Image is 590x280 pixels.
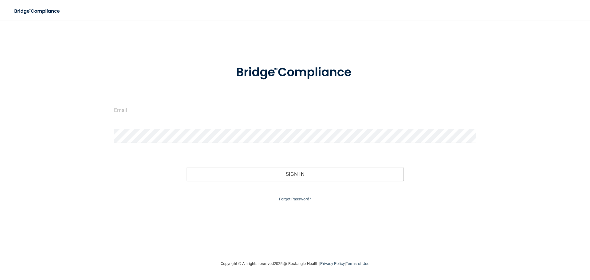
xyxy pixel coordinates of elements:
[484,236,583,261] iframe: Drift Widget Chat Controller
[9,5,66,18] img: bridge_compliance_login_screen.278c3ca4.svg
[320,261,344,266] a: Privacy Policy
[183,254,407,274] div: Copyright © All rights reserved 2025 @ Rectangle Health | |
[223,57,367,89] img: bridge_compliance_login_screen.278c3ca4.svg
[187,167,404,181] button: Sign In
[114,103,476,117] input: Email
[279,197,311,201] a: Forgot Password?
[346,261,369,266] a: Terms of Use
